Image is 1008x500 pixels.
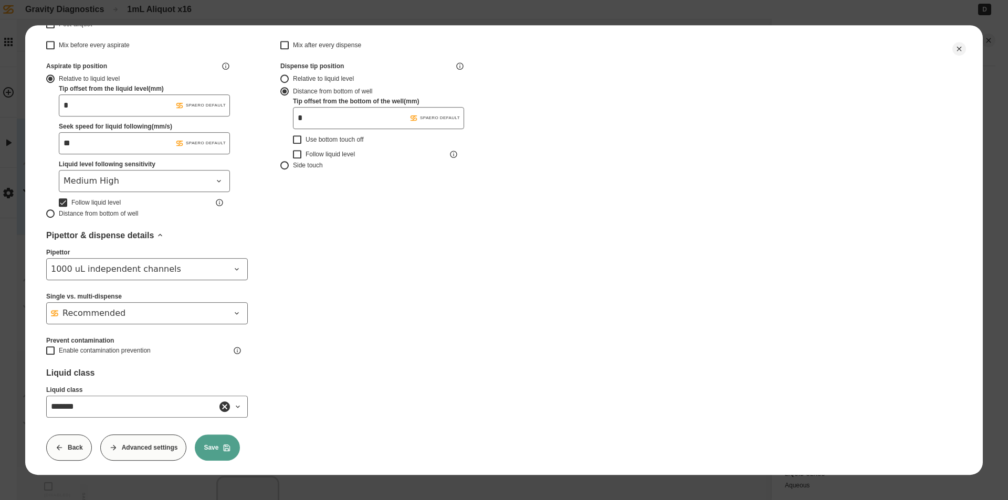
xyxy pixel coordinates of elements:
[293,161,443,169] div: Side touch
[280,87,289,95] button: Distance from bottom of well
[71,198,209,207] div: Follow liquid level
[59,85,164,94] label: Tip offset from the liquid level
[306,135,464,144] div: Use bottom touch off
[211,194,228,211] button: Follow liquid level
[195,434,240,461] button: Save
[46,62,222,70] div: Aspirate tip position
[46,75,55,83] button: Relative to liquid level
[293,75,443,83] div: Relative to liquid level
[46,209,55,218] button: Distance from bottom of well
[293,98,419,107] label: Tip offset from the bottom of the well
[46,368,248,378] div: Liquid class
[445,146,462,163] button: Follow liquid level
[293,150,301,158] button: Follow liquid level
[46,230,248,240] div: Pipettor & dispense details
[152,123,172,130] span: ( mm/s )
[46,337,114,346] label: Prevent contamination
[59,75,209,83] div: Relative to liquid level
[306,150,443,158] div: Follow liquid level
[280,62,456,70] div: Dispense tip position
[59,209,209,218] div: Distance from bottom of well
[100,434,187,461] button: Advanced settings
[59,123,172,132] label: Seek speed for liquid following
[148,85,163,92] span: ( mm )
[293,135,301,144] button: Use bottom touch off
[59,41,230,49] div: Mix before every aspirate
[46,249,70,258] label: Pipettor
[51,310,58,317] img: Spaero logomark
[280,75,289,83] button: Relative to liquid level
[293,41,464,49] div: Mix after every dispense
[280,41,289,49] button: Mix after every dispense
[59,346,227,355] div: Enable contamination prevention
[64,175,213,187] span: Medium High
[229,342,246,359] button: Enable contamination prevention
[46,293,122,302] label: Single vs. multi-dispense
[51,263,230,275] div: 1000 uL independent channels
[404,98,419,105] span: ( mm )
[59,198,67,207] button: Follow liquid level
[46,41,55,49] button: Mix before every aspirate
[51,307,230,320] div: Recommended
[46,346,55,355] button: Enable contamination prevention
[952,42,966,56] button: Close
[280,161,289,169] button: Side touch
[59,161,155,170] label: Liquid level following sensitivity
[293,87,443,95] div: Distance from bottom of well
[46,386,82,396] label: Liquid class
[46,434,92,461] button: Back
